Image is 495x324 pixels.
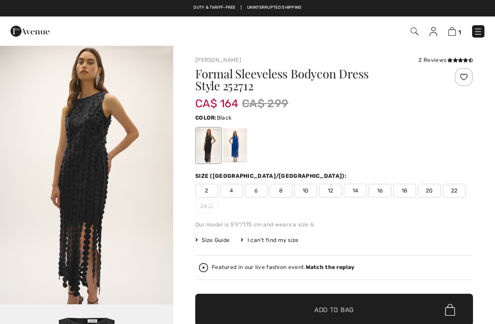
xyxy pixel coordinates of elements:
[393,184,416,198] span: 18
[418,56,473,64] div: 2 Reviews
[217,115,232,121] span: Black
[368,184,391,198] span: 16
[448,26,461,37] a: 1
[209,204,213,209] img: ring-m.svg
[344,184,367,198] span: 14
[411,27,418,35] img: Search
[443,184,466,198] span: 22
[199,263,208,272] img: Watch the replay
[212,264,354,270] div: Featured in our live fashion event.
[195,68,427,92] h1: Formal Sleeveless Bodycon Dress Style 252712
[195,220,473,229] div: Our model is 5'9"/175 cm and wears a size 6.
[195,115,217,121] span: Color:
[269,184,292,198] span: 8
[195,88,238,110] span: CA$ 164
[242,95,288,112] span: CA$ 299
[197,128,220,163] div: Black
[195,199,218,213] span: 24
[294,184,317,198] span: 10
[429,27,437,36] img: My Info
[11,22,49,40] img: 1ère Avenue
[195,184,218,198] span: 2
[319,184,342,198] span: 12
[11,26,49,35] a: 1ère Avenue
[448,27,456,36] img: Shopping Bag
[458,29,461,36] span: 1
[220,184,243,198] span: 4
[195,172,348,180] div: Size ([GEOGRAPHIC_DATA]/[GEOGRAPHIC_DATA]):
[245,184,268,198] span: 6
[306,264,355,270] strong: Watch the replay
[223,128,247,163] div: Royal Sapphire 163
[473,27,483,36] img: Menu
[195,236,230,244] span: Size Guide
[418,184,441,198] span: 20
[195,57,241,63] a: [PERSON_NAME]
[241,236,298,244] div: I can't find my size
[314,305,354,315] span: Add to Bag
